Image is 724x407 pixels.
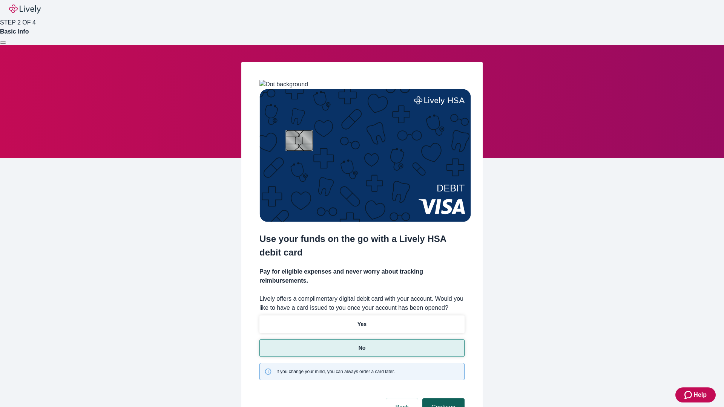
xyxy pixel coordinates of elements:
h2: Use your funds on the go with a Lively HSA debit card [259,232,465,259]
h4: Pay for eligible expenses and never worry about tracking reimbursements. [259,267,465,285]
span: If you change your mind, you can always order a card later. [276,368,395,375]
img: Lively [9,5,41,14]
button: No [259,339,465,357]
p: No [359,344,366,352]
button: Yes [259,315,465,333]
label: Lively offers a complimentary digital debit card with your account. Would you like to have a card... [259,294,465,312]
button: Zendesk support iconHelp [675,387,716,402]
span: Help [693,390,707,399]
img: Debit card [259,89,471,222]
img: Dot background [259,80,308,89]
p: Yes [357,320,367,328]
svg: Zendesk support icon [684,390,693,399]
